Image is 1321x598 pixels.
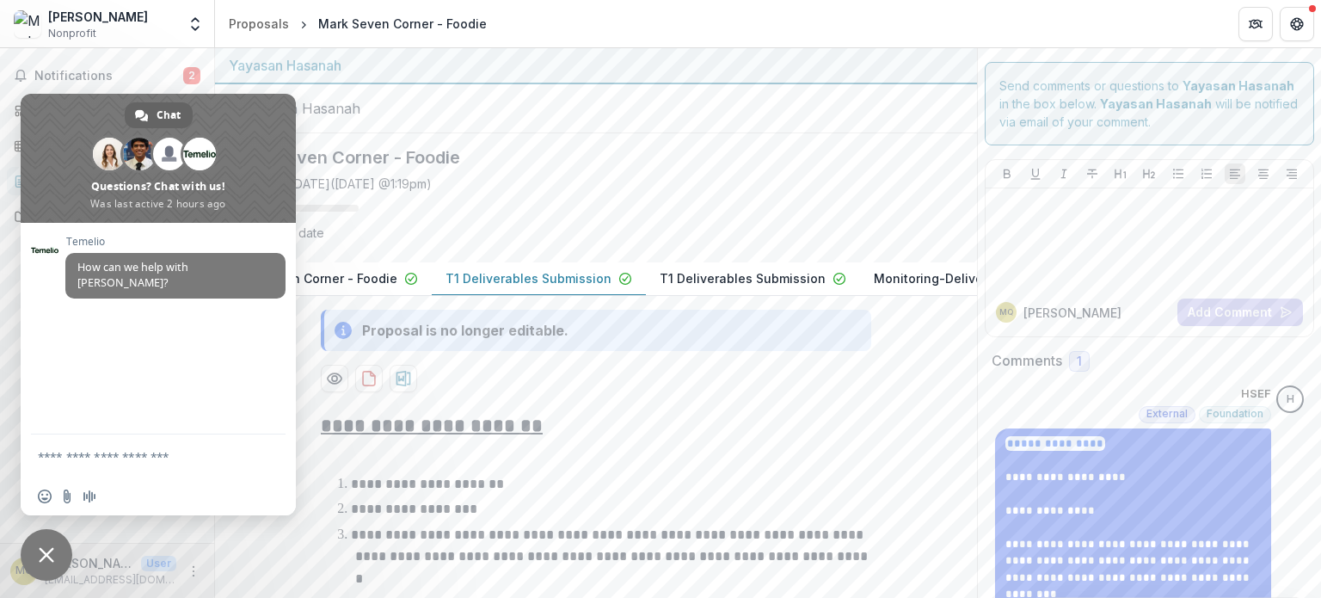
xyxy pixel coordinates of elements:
[38,449,241,465] textarea: Compose your message...
[1077,354,1082,369] span: 1
[1023,304,1121,322] p: [PERSON_NAME]
[229,55,963,76] div: Yayasan Hasanah
[1253,163,1274,184] button: Align Center
[999,308,1013,317] div: Mark Ng Jun Qi
[318,15,487,33] div: Mark Seven Corner - Foodie
[1183,78,1294,93] strong: Yayasan Hasanah
[1225,163,1245,184] button: Align Left
[7,167,207,195] a: Proposals
[38,490,52,503] span: Insert an emoji
[1196,163,1217,184] button: Ordered List
[14,10,41,38] img: Mark Ng Jun Qi
[222,11,494,36] nav: breadcrumb
[7,96,207,125] a: Dashboard
[1177,299,1303,326] button: Add Comment
[1082,163,1103,184] button: Strike
[1054,163,1074,184] button: Italicize
[183,67,200,84] span: 2
[1280,7,1314,41] button: Get Help
[157,102,181,128] span: Chat
[1241,385,1271,403] p: HSEF
[1025,163,1046,184] button: Underline
[141,556,176,571] p: User
[1146,408,1188,420] span: External
[45,554,134,572] p: [PERSON_NAME]
[1168,163,1189,184] button: Bullet List
[65,236,286,248] span: Temelio
[390,365,417,392] button: download-proposal
[445,269,611,287] p: T1 Deliverables Submission
[45,572,176,588] p: [EMAIL_ADDRESS][DOMAIN_NAME]
[997,163,1017,184] button: Bold
[229,98,401,119] img: Yayasan Hasanah
[1110,163,1131,184] button: Heading 1
[1281,163,1302,184] button: Align Right
[7,62,207,89] button: Notifications2
[83,490,96,503] span: Audio message
[77,260,188,290] span: How can we help with [PERSON_NAME]?
[183,7,207,41] button: Open entity switcher
[321,365,348,392] button: Preview 5a9feac0-aae1-4ca4-84b1-8934604f9298-1.pdf
[7,132,207,160] a: Tasks
[1100,96,1212,111] strong: Yayasan Hasanah
[48,8,148,26] div: [PERSON_NAME]
[15,565,34,576] div: Mark Ng Jun Qi
[48,26,96,41] span: Nonprofit
[992,353,1062,369] h2: Comments
[355,365,383,392] button: download-proposal
[660,269,826,287] p: T1 Deliverables Submission
[1287,394,1294,405] div: HSEF
[874,269,1094,287] p: Monitoring-Deliverables Submission
[21,529,72,581] div: Close chat
[1139,163,1159,184] button: Heading 2
[229,147,936,168] h2: Mark Seven Corner - Foodie
[60,490,74,503] span: Send a file
[362,320,568,341] div: Proposal is no longer editable.
[183,561,204,582] button: More
[1238,7,1273,41] button: Partners
[222,11,296,36] a: Proposals
[229,15,289,33] div: Proposals
[7,202,207,231] a: Documents
[125,102,193,128] div: Chat
[253,175,432,193] div: Saved [DATE] ( [DATE] @ 1:19pm )
[985,62,1314,145] div: Send comments or questions to in the box below. will be notified via email of your comment.
[34,69,183,83] span: Notifications
[229,269,397,287] p: Mark Seven Corner - Foodie
[1207,408,1263,420] span: Foundation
